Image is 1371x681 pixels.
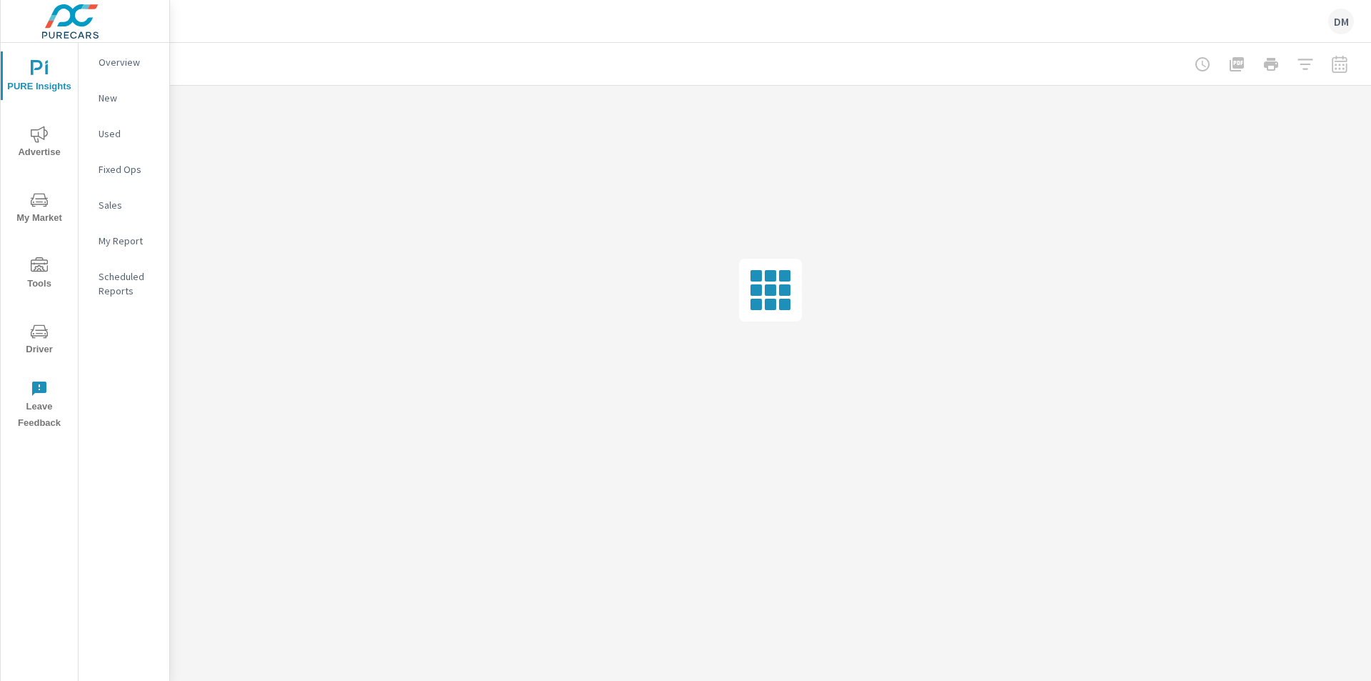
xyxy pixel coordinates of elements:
span: Tools [5,257,74,292]
div: Scheduled Reports [79,266,169,302]
div: Fixed Ops [79,159,169,180]
p: Overview [99,55,158,69]
div: Sales [79,194,169,216]
div: DM [1328,9,1354,34]
span: PURE Insights [5,60,74,95]
p: Used [99,126,158,141]
div: Overview [79,51,169,73]
div: My Report [79,230,169,252]
span: My Market [5,192,74,227]
p: Fixed Ops [99,162,158,177]
span: Leave Feedback [5,380,74,432]
span: Driver [5,323,74,358]
p: Sales [99,198,158,212]
span: Advertise [5,126,74,161]
p: New [99,91,158,105]
div: nav menu [1,43,78,437]
p: Scheduled Reports [99,269,158,298]
div: Used [79,123,169,144]
div: New [79,87,169,109]
p: My Report [99,234,158,248]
